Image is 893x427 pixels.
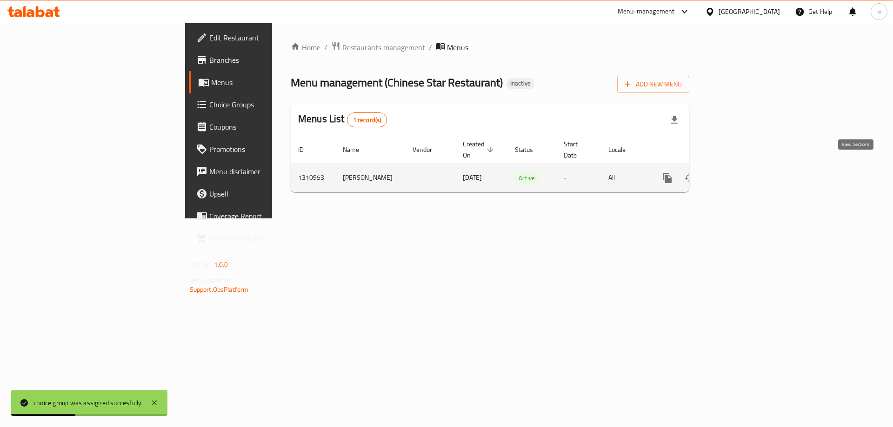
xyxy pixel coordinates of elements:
h2: Menus List [298,112,387,127]
div: Menu-management [618,6,675,17]
span: Restaurants management [342,42,425,53]
div: Export file [663,109,686,131]
span: Created On [463,138,496,161]
button: Change Status [679,167,701,189]
span: [DATE] [463,171,482,184]
a: Edit Restaurant [189,26,334,49]
span: Upsell [209,188,327,199]
span: Name [343,144,371,155]
span: Get support on: [190,274,233,286]
div: choice group was assigned succesfully [33,398,141,408]
a: Choice Groups [189,93,334,116]
span: Choice Groups [209,99,327,110]
span: Menus [447,42,468,53]
span: Status [515,144,545,155]
span: Promotions [209,144,327,155]
div: [GEOGRAPHIC_DATA] [719,7,780,17]
th: Actions [649,136,753,164]
a: Coverage Report [189,205,334,227]
span: m [876,7,882,17]
span: Inactive [506,79,534,87]
nav: breadcrumb [291,41,689,53]
div: Total records count [347,112,387,127]
span: Menu management ( Chinese Star Restaurant ) [291,72,503,93]
table: enhanced table [291,136,753,192]
span: Menu disclaimer [209,166,327,177]
a: Grocery Checklist [189,227,334,250]
span: Locale [608,144,638,155]
a: Restaurants management [331,41,425,53]
a: Menus [189,71,334,93]
span: Menus [211,77,327,88]
a: Menu disclaimer [189,160,334,183]
td: [PERSON_NAME] [335,164,405,192]
span: ID [298,144,316,155]
span: Vendor [413,144,444,155]
span: Version: [190,258,213,270]
td: - [556,164,601,192]
span: 1.0.0 [214,258,228,270]
a: Branches [189,49,334,71]
span: Active [515,173,539,184]
td: All [601,164,649,192]
span: 1 record(s) [347,116,387,125]
span: Edit Restaurant [209,32,327,43]
a: Coupons [189,116,334,138]
span: Coverage Report [209,210,327,222]
button: Add New Menu [617,76,689,93]
a: Support.OpsPlatform [190,283,249,296]
a: Upsell [189,183,334,205]
span: Grocery Checklist [209,233,327,244]
a: Promotions [189,138,334,160]
button: more [656,167,679,189]
span: Coupons [209,121,327,132]
span: Start Date [564,138,590,161]
span: Branches [209,54,327,66]
li: / [429,42,432,53]
div: Inactive [506,78,534,89]
span: Add New Menu [625,79,682,90]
